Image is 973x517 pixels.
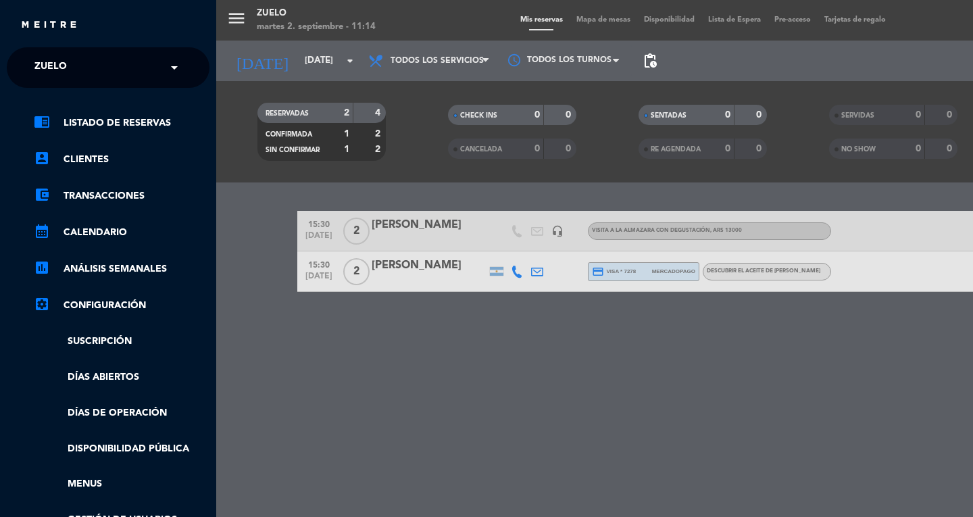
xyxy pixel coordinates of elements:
a: chrome_reader_modeListado de Reservas [34,115,209,131]
span: Zuelo [34,53,67,82]
a: calendar_monthCalendario [34,224,209,241]
a: Disponibilidad pública [34,441,209,457]
a: assessmentANÁLISIS SEMANALES [34,261,209,277]
i: assessment [34,260,50,276]
i: account_box [34,150,50,166]
i: settings_applications [34,296,50,312]
span: pending_actions [642,53,658,69]
i: calendar_month [34,223,50,239]
i: chrome_reader_mode [34,114,50,130]
a: account_boxClientes [34,151,209,168]
i: account_balance_wallet [34,187,50,203]
a: account_balance_walletTransacciones [34,188,209,204]
img: MEITRE [20,20,78,30]
a: Días de Operación [34,405,209,421]
a: Configuración [34,297,209,314]
a: Suscripción [34,334,209,349]
a: Días abiertos [34,370,209,385]
a: Menus [34,476,209,492]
